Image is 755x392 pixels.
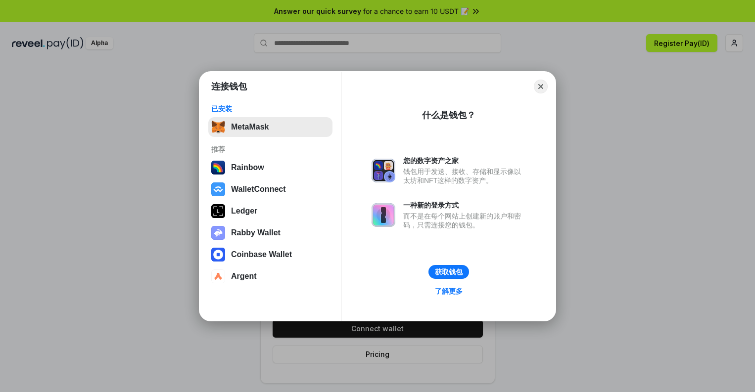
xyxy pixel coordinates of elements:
img: svg+xml,%3Csvg%20xmlns%3D%22http%3A%2F%2Fwww.w3.org%2F2000%2Fsvg%22%20fill%3D%22none%22%20viewBox... [211,226,225,240]
div: MetaMask [231,123,269,131]
div: Rabby Wallet [231,228,281,237]
img: svg+xml,%3Csvg%20fill%3D%22none%22%20height%3D%2233%22%20viewBox%3D%220%200%2035%2033%22%20width%... [211,120,225,134]
button: Coinbase Wallet [208,245,332,264]
div: Rainbow [231,163,264,172]
button: Rainbow [208,158,332,177]
img: svg+xml,%3Csvg%20xmlns%3D%22http%3A%2F%2Fwww.w3.org%2F2000%2Fsvg%22%20fill%3D%22none%22%20viewBox... [372,203,395,227]
button: Rabby Wallet [208,223,332,243]
button: 获取钱包 [428,265,469,279]
div: WalletConnect [231,185,286,194]
button: Close [534,80,548,93]
div: 了解更多 [435,287,463,296]
button: Ledger [208,201,332,221]
div: 获取钱包 [435,267,463,276]
img: svg+xml,%3Csvg%20xmlns%3D%22http%3A%2F%2Fwww.w3.org%2F2000%2Fsvg%22%20fill%3D%22none%22%20viewBox... [372,159,395,182]
img: svg+xml,%3Csvg%20width%3D%2228%22%20height%3D%2228%22%20viewBox%3D%220%200%2028%2028%22%20fill%3D... [211,248,225,261]
button: MetaMask [208,117,332,137]
img: svg+xml,%3Csvg%20width%3D%22120%22%20height%3D%22120%22%20viewBox%3D%220%200%20120%20120%22%20fil... [211,161,225,174]
div: 推荐 [211,145,330,154]
img: svg+xml,%3Csvg%20width%3D%2228%22%20height%3D%2228%22%20viewBox%3D%220%200%2028%2028%22%20fill%3D... [211,269,225,283]
div: 钱包用于发送、接收、存储和显示像以太坊和NFT这样的数字资产。 [403,167,526,185]
a: 了解更多 [429,285,469,298]
img: svg+xml,%3Csvg%20width%3D%2228%22%20height%3D%2228%22%20viewBox%3D%220%200%2028%2028%22%20fill%3D... [211,182,225,196]
button: WalletConnect [208,179,332,199]
div: Argent [231,272,257,281]
h1: 连接钱包 [211,81,247,92]
div: 什么是钱包？ [422,109,475,121]
div: 一种新的登录方式 [403,201,526,210]
div: 而不是在每个网站上创建新的账户和密码，只需连接您的钱包。 [403,212,526,229]
div: 已安装 [211,104,330,113]
div: 您的数字资产之家 [403,156,526,165]
div: Coinbase Wallet [231,250,292,259]
img: svg+xml,%3Csvg%20xmlns%3D%22http%3A%2F%2Fwww.w3.org%2F2000%2Fsvg%22%20width%3D%2228%22%20height%3... [211,204,225,218]
button: Argent [208,266,332,286]
div: Ledger [231,207,257,216]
